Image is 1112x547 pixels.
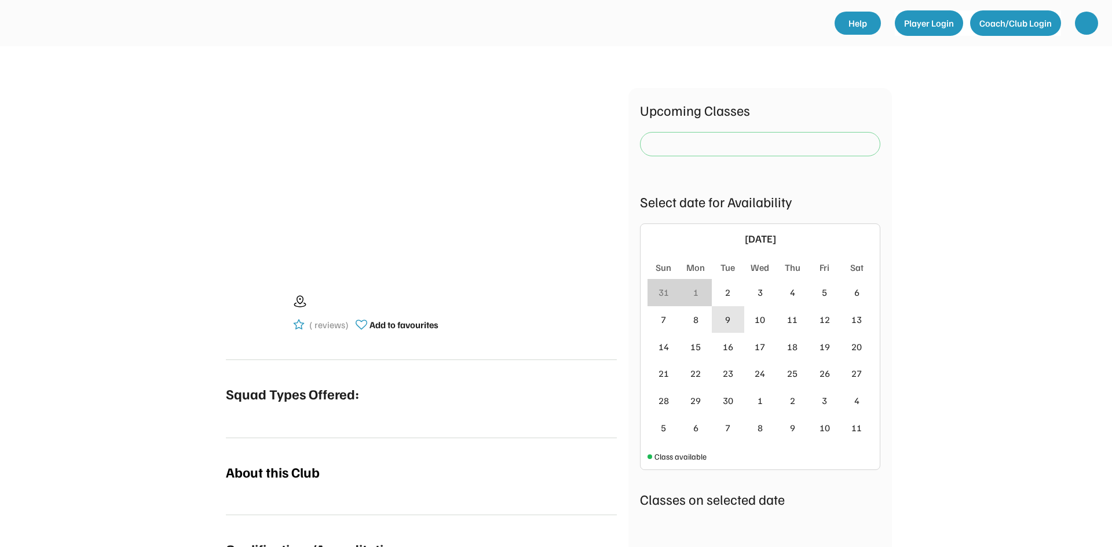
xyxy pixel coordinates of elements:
[16,12,132,34] img: yH5BAEAAAAALAAAAAABAAEAAAIBRAA7
[667,231,853,247] div: [DATE]
[690,366,701,380] div: 22
[751,260,769,274] div: Wed
[785,260,800,274] div: Thu
[725,285,730,299] div: 2
[970,10,1061,36] button: Coach/Club Login
[226,383,359,404] div: Squad Types Offered:
[226,284,284,342] img: yH5BAEAAAAALAAAAAABAAEAAAIBRAA7
[659,340,669,354] div: 14
[787,340,798,354] div: 18
[854,285,859,299] div: 6
[758,285,763,299] div: 3
[835,12,881,35] a: Help
[1081,17,1092,29] img: yH5BAEAAAAALAAAAAABAAEAAAIBRAA7
[659,394,669,408] div: 28
[822,285,827,299] div: 5
[851,366,862,380] div: 27
[851,421,862,435] div: 11
[820,366,830,380] div: 26
[693,313,698,326] div: 8
[854,394,859,408] div: 4
[895,10,963,36] button: Player Login
[690,340,701,354] div: 15
[640,100,880,120] div: Upcoming Classes
[640,489,880,509] div: Classes on selected date
[656,260,671,274] div: Sun
[755,340,765,354] div: 17
[693,285,698,299] div: 1
[661,421,666,435] div: 5
[851,313,862,326] div: 13
[790,285,795,299] div: 4
[820,313,830,326] div: 12
[755,366,765,380] div: 24
[758,421,763,435] div: 8
[790,394,795,408] div: 2
[725,313,730,326] div: 9
[640,191,880,212] div: Select date for Availability
[693,421,698,435] div: 6
[226,461,320,482] div: About this Club
[262,88,581,261] img: yH5BAEAAAAALAAAAAABAAEAAAIBRAA7
[787,366,798,380] div: 25
[690,394,701,408] div: 29
[659,366,669,380] div: 21
[822,394,827,408] div: 3
[725,421,730,435] div: 7
[661,313,666,326] div: 7
[758,394,763,408] div: 1
[370,318,438,332] div: Add to favourites
[720,260,735,274] div: Tue
[659,285,669,299] div: 31
[820,340,830,354] div: 19
[851,340,862,354] div: 20
[820,421,830,435] div: 10
[755,313,765,326] div: 10
[850,260,864,274] div: Sat
[787,313,798,326] div: 11
[309,318,349,332] div: ( reviews)
[723,340,733,354] div: 16
[654,450,707,462] div: Class available
[686,260,705,274] div: Mon
[723,366,733,380] div: 23
[820,260,829,274] div: Fri
[723,394,733,408] div: 30
[790,421,795,435] div: 9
